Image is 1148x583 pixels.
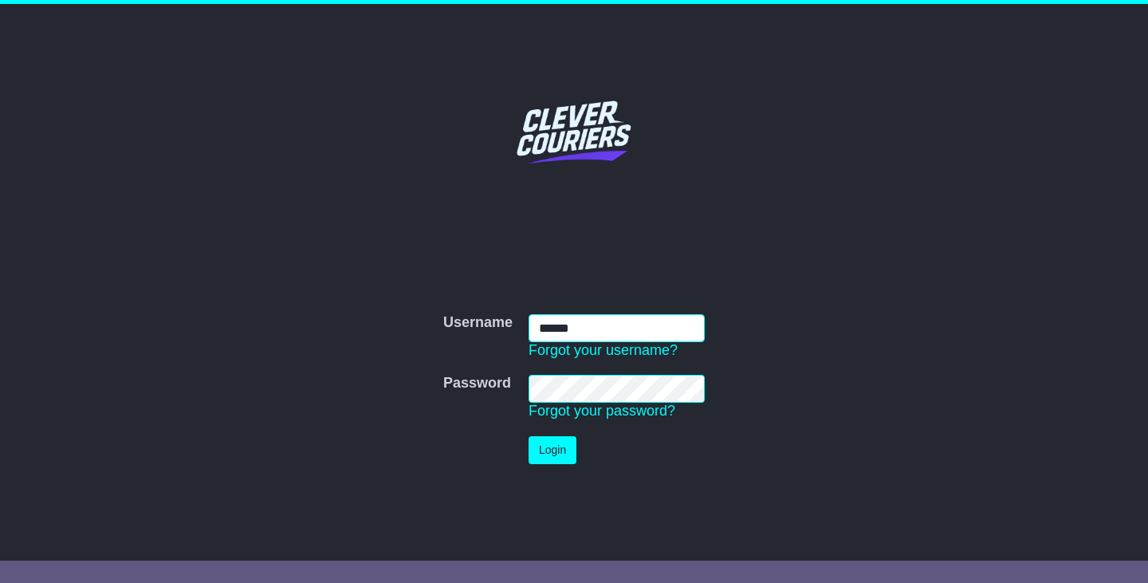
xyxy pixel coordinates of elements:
button: Login [529,436,576,464]
a: Forgot your password? [529,403,675,419]
label: Password [443,375,511,392]
a: Forgot your username? [529,342,678,358]
img: Clever Couriers [506,64,642,199]
label: Username [443,314,513,332]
